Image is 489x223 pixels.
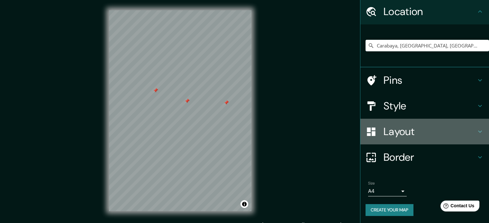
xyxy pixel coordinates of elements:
h4: Layout [384,125,476,138]
label: Size [368,181,375,186]
iframe: Help widget launcher [432,198,482,216]
input: Pick your city or area [366,40,489,51]
button: Toggle attribution [240,200,248,208]
div: Style [360,93,489,119]
h4: Border [384,151,476,164]
button: Create your map [366,204,413,216]
canvas: Map [109,10,251,211]
h4: Style [384,99,476,112]
div: Border [360,144,489,170]
h4: Location [384,5,476,18]
div: A4 [368,186,407,196]
h4: Pins [384,74,476,87]
div: Pins [360,67,489,93]
div: Layout [360,119,489,144]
